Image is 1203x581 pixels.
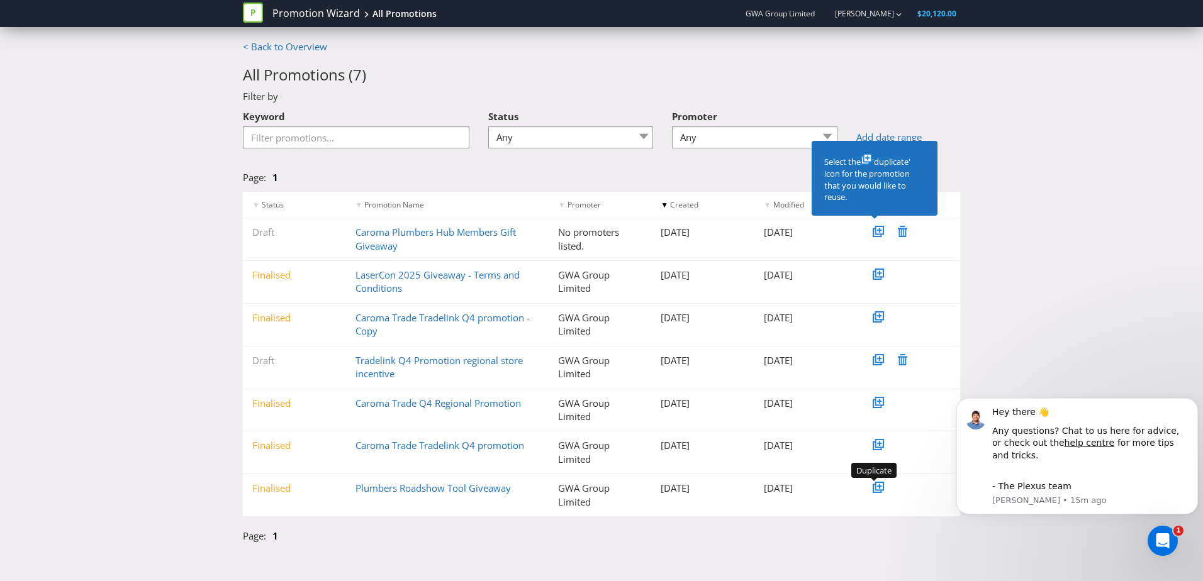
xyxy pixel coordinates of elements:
div: Duplicate [851,463,897,479]
div: [DATE] [754,439,858,452]
div: [DATE] [651,226,754,239]
span: Modified [773,199,804,210]
span: Promotion Name [364,199,424,210]
a: [PERSON_NAME] [822,8,894,19]
div: [DATE] [651,311,754,324]
div: [DATE] [651,268,754,282]
a: 1 [272,171,278,184]
a: Plumbers Roadshow Tool Giveaway [355,482,511,494]
iframe: Intercom live chat [1148,526,1178,556]
div: Draft [243,354,346,367]
a: Promotion Wizard [272,6,360,21]
span: Promoter [672,110,717,123]
iframe: Intercom notifications message [951,392,1203,547]
div: [DATE] [754,482,858,495]
div: No promoters listed. [549,226,652,253]
span: All Promotions ( [243,64,353,85]
span: 7 [353,64,362,85]
span: Promoter [568,199,601,210]
div: GWA Group Limited [549,397,652,424]
span: Status [488,110,518,123]
a: LaserCon 2025 Giveaway - Terms and Conditions [355,268,520,294]
div: [DATE] [651,354,754,367]
div: Finalised [243,439,346,452]
span: Page: [243,171,266,184]
div: Finalised [243,311,346,324]
div: GWA Group Limited [549,311,652,338]
span: 'duplicate' icon for the promotion that you would like to reuse. [824,156,910,202]
div: Filter by [233,90,970,103]
div: [DATE] [754,311,858,324]
a: Caroma Trade Tradelink Q4 promotion [355,439,524,451]
span: Status [262,199,284,210]
div: GWA Group Limited [549,482,652,509]
div: GWA Group Limited [549,354,652,381]
span: Select the [824,156,861,167]
a: Tradelink Q4 Promotion regional store incentive [355,354,523,380]
a: < Back to Overview [243,40,327,53]
span: ▼ [661,199,668,210]
span: ▼ [252,199,260,210]
span: ▼ [558,199,566,210]
span: Created [670,199,698,210]
a: Add date range [856,131,960,144]
a: Caroma Trade Tradelink Q4 promotion - Copy [355,311,530,337]
span: Page: [243,529,266,542]
div: GWA Group Limited [549,439,652,466]
div: Finalised [243,397,346,410]
div: [DATE] [651,482,754,495]
input: Filter promotions... [243,126,469,148]
div: [DATE] [754,354,858,367]
div: [DATE] [754,397,858,410]
a: Caroma Trade Q4 Regional Promotion [355,397,521,409]
div: All Promotions [372,8,437,20]
div: Finalised [243,482,346,495]
span: 1 [1173,526,1183,536]
span: ▼ [764,199,771,210]
div: [DATE] [754,268,858,282]
a: 1 [272,529,278,542]
span: ) [362,64,366,85]
div: [DATE] [754,226,858,239]
div: [DATE] [651,397,754,410]
div: GWA Group Limited [549,268,652,296]
span: GWA Group Limited [746,8,815,19]
div: [DATE] [651,439,754,452]
span: $20,120.00 [917,8,956,19]
div: Draft [243,226,346,239]
a: Caroma Plumbers Hub Members Gift Giveaway [355,226,516,252]
span: ▼ [355,199,363,210]
label: Keyword [243,104,285,123]
div: Finalised [243,268,346,282]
